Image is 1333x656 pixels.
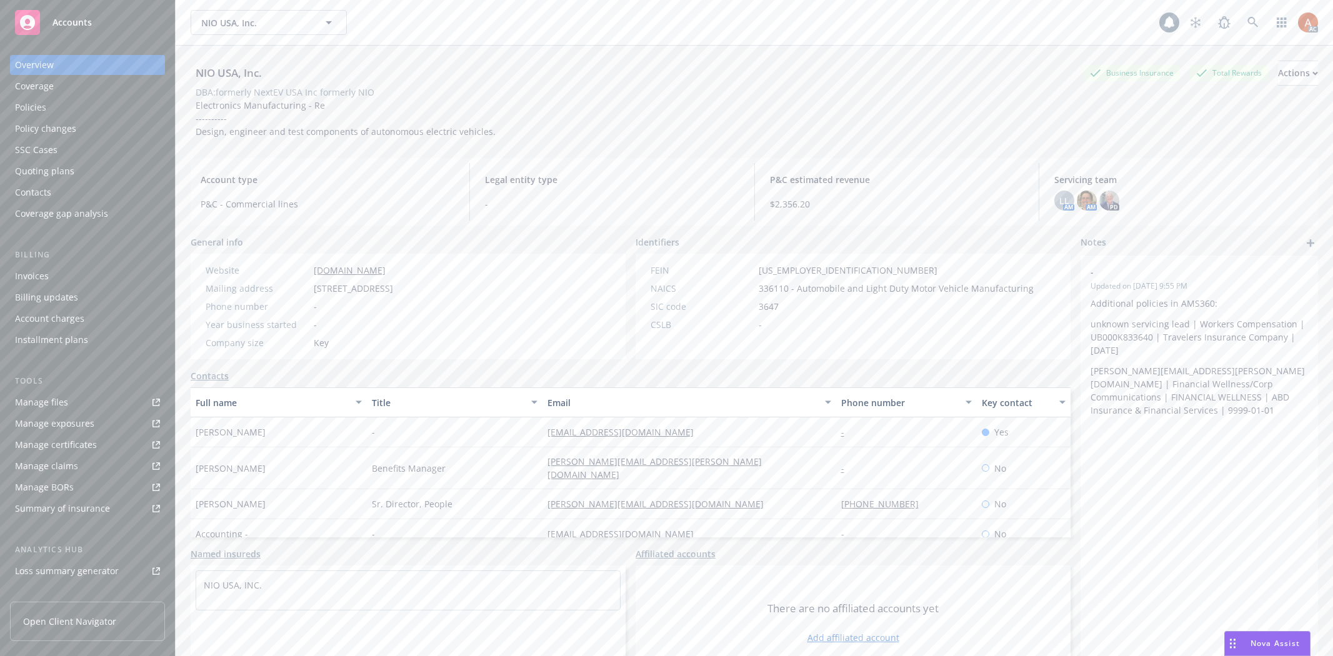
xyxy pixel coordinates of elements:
span: Identifiers [636,236,679,249]
span: Nova Assist [1251,638,1300,649]
a: Policy changes [10,119,165,139]
a: Manage BORs [10,477,165,497]
p: unknown servicing lead | Workers Compensation | UB000K833640 | Travelers Insurance Company | [DATE] [1091,317,1308,357]
div: Manage claims [15,456,78,476]
div: Year business started [206,318,309,331]
a: Switch app [1269,10,1294,35]
p: Additional policies in AMS360: [1091,297,1308,310]
div: Quoting plans [15,161,74,181]
div: Billing updates [15,287,78,307]
span: - [1091,266,1276,279]
div: -Updated on [DATE] 9:55 PMAdditional policies in AMS360:unknown servicing lead | Workers Compensa... [1081,256,1318,427]
a: Loss summary generator [10,561,165,581]
span: P&C estimated revenue [770,173,1024,186]
a: Manage certificates [10,435,165,455]
button: Email [542,387,836,417]
div: Policy changes [15,119,76,139]
a: [EMAIL_ADDRESS][DOMAIN_NAME] [547,426,704,438]
div: Tools [10,375,165,387]
span: [PERSON_NAME] [196,497,266,510]
span: [US_EMPLOYER_IDENTIFICATION_NUMBER] [759,264,937,277]
a: Accounts [10,5,165,40]
span: LL [1059,194,1069,207]
span: Benefits Manager [372,462,446,475]
a: Coverage [10,76,165,96]
span: Key [314,336,329,349]
div: Mailing address [206,282,309,295]
a: Manage exposures [10,414,165,434]
a: [PHONE_NUMBER] [841,498,929,510]
a: - [841,528,854,540]
span: Accounts [52,17,92,27]
a: Summary of insurance [10,499,165,519]
a: [EMAIL_ADDRESS][DOMAIN_NAME] [547,528,704,540]
span: - [485,197,739,211]
div: Summary of insurance [15,499,110,519]
div: Website [206,264,309,277]
span: - [314,300,317,313]
a: Manage files [10,392,165,412]
button: Key contact [977,387,1071,417]
button: Full name [191,387,367,417]
p: [PERSON_NAME][EMAIL_ADDRESS][PERSON_NAME][DOMAIN_NAME] | Financial Wellness/Corp Communications |... [1091,364,1308,417]
span: Accounting - [196,527,248,540]
a: Stop snowing [1183,10,1208,35]
span: No [994,462,1006,475]
a: Contacts [191,369,229,382]
div: Phone number [841,396,958,409]
div: Manage certificates [15,435,97,455]
div: Invoices [15,266,49,286]
a: SSC Cases [10,140,165,160]
div: Key contact [982,396,1052,409]
span: No [994,497,1006,510]
div: DBA: formerly NextEV USA Inc formerly NIO [196,86,374,99]
a: Quoting plans [10,161,165,181]
a: Contacts [10,182,165,202]
div: Email [547,396,817,409]
span: Account type [201,173,454,186]
div: SSC Cases [15,140,57,160]
div: Full name [196,396,348,409]
div: SIC code [651,300,754,313]
a: Named insureds [191,547,261,560]
div: Coverage gap analysis [15,204,108,224]
div: Business Insurance [1084,65,1180,81]
div: Total Rewards [1190,65,1268,81]
a: Add affiliated account [807,631,899,644]
span: [PERSON_NAME] [196,425,266,439]
a: NIO USA, INC. [204,579,262,591]
a: Account charges [10,309,165,329]
a: - [841,426,854,438]
img: photo [1099,191,1119,211]
span: - [759,318,762,331]
a: Billing updates [10,287,165,307]
div: Manage BORs [15,477,74,497]
span: Sr. Director, People [372,497,452,510]
a: - [841,462,854,474]
div: NIO USA, Inc. [191,65,267,81]
button: Actions [1278,61,1318,86]
a: add [1303,236,1318,251]
div: Manage exposures [15,414,94,434]
span: General info [191,236,243,249]
span: [STREET_ADDRESS] [314,282,393,295]
button: Phone number [836,387,977,417]
span: 336110 - Automobile and Light Duty Motor Vehicle Manufacturing [759,282,1034,295]
a: [PERSON_NAME][EMAIL_ADDRESS][PERSON_NAME][DOMAIN_NAME] [547,455,762,480]
div: Company size [206,336,309,349]
button: NIO USA, Inc. [191,10,347,35]
span: No [994,527,1006,540]
a: Installment plans [10,330,165,350]
span: Legal entity type [485,173,739,186]
a: Policies [10,97,165,117]
a: Affiliated accounts [636,547,716,560]
div: Loss summary generator [15,561,119,581]
span: Open Client Navigator [23,615,116,628]
div: Billing [10,249,165,261]
button: Title [367,387,543,417]
span: There are no affiliated accounts yet [767,601,939,616]
span: - [372,425,375,439]
span: NIO USA, Inc. [201,16,309,29]
span: Yes [994,425,1009,439]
